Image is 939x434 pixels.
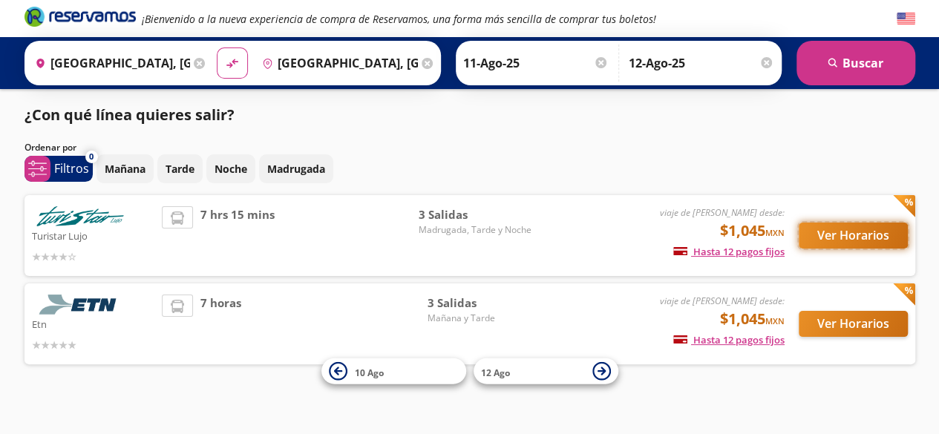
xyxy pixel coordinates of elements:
small: MXN [765,315,785,326]
span: $1,045 [720,220,785,242]
span: 3 Salidas [427,295,531,312]
p: Turistar Lujo [32,226,155,244]
button: Ver Horarios [799,223,908,249]
small: MXN [765,227,785,238]
span: Hasta 12 pagos fijos [673,245,785,258]
p: Ordenar por [24,141,76,154]
button: Noche [206,154,255,183]
span: Hasta 12 pagos fijos [673,333,785,346]
em: viaje de [PERSON_NAME] desde: [660,295,785,307]
p: ¿Con qué línea quieres salir? [24,104,235,126]
p: Etn [32,315,155,332]
button: Buscar [796,41,915,85]
span: Mañana y Tarde [427,312,531,325]
span: Madrugada, Tarde y Noche [418,223,531,237]
button: Madrugada [259,154,333,183]
span: 3 Salidas [418,206,531,223]
i: Brand Logo [24,5,136,27]
span: 0 [89,151,94,163]
input: Opcional [629,45,774,82]
button: 12 Ago [474,358,618,384]
img: Etn [32,295,128,315]
button: Ver Horarios [799,311,908,337]
input: Buscar Origen [29,45,191,82]
input: Buscar Destino [256,45,418,82]
span: 7 hrs 15 mins [200,206,275,265]
button: Mañana [96,154,154,183]
button: English [897,10,915,28]
a: Brand Logo [24,5,136,32]
p: Madrugada [267,161,325,177]
p: Tarde [166,161,194,177]
button: Tarde [157,154,203,183]
em: ¡Bienvenido a la nueva experiencia de compra de Reservamos, una forma más sencilla de comprar tus... [142,12,656,26]
span: $1,045 [720,308,785,330]
p: Mañana [105,161,145,177]
button: 10 Ago [321,358,466,384]
button: 0Filtros [24,156,93,182]
span: 12 Ago [481,366,510,378]
p: Noche [215,161,247,177]
span: 10 Ago [355,366,384,378]
input: Elegir Fecha [463,45,609,82]
img: Turistar Lujo [32,206,128,226]
em: viaje de [PERSON_NAME] desde: [660,206,785,219]
span: 7 horas [200,295,241,353]
p: Filtros [54,160,89,177]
